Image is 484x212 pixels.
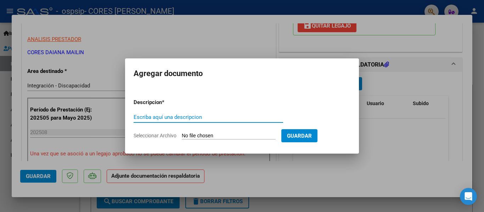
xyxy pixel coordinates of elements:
[134,67,350,80] h2: Agregar documento
[287,133,312,139] span: Guardar
[281,129,317,142] button: Guardar
[134,98,199,107] p: Descripcion
[460,188,477,205] div: Open Intercom Messenger
[134,133,176,138] span: Seleccionar Archivo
